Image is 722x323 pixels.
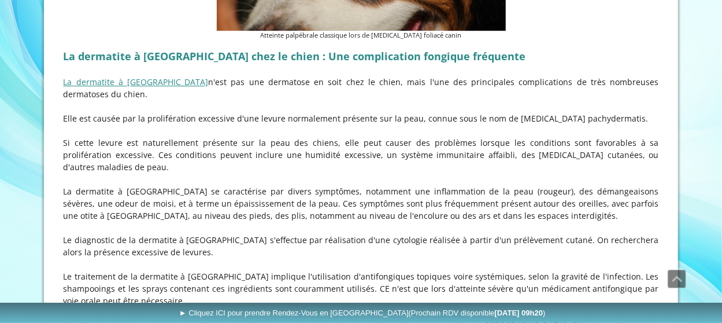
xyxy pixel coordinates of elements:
a: La dermatite à [GEOGRAPHIC_DATA] [64,76,209,87]
span: ► Cliquez ICI pour prendre Rendez-Vous en [GEOGRAPHIC_DATA] [179,309,546,317]
p: Le diagnostic de la dermatite à [GEOGRAPHIC_DATA] s'effectue par réalisation d'une cytologie réal... [64,234,659,258]
b: [DATE] 09h20 [495,309,543,317]
p: n'est pas une dermatose en soit chez le chien, mais l'une des principales complications de très n... [64,76,659,100]
figcaption: Atteinte palpébrale classique lors de [MEDICAL_DATA] foliacé canin [217,31,506,41]
p: La dermatite à [GEOGRAPHIC_DATA] se caractérise par divers symptômes, notamment une inflammation ... [64,185,659,222]
a: Défiler vers le haut [668,270,686,288]
span: (Prochain RDV disponible ) [409,309,546,317]
span: Défiler vers le haut [668,270,686,288]
p: Elle est causée par la prolifération excessive d'une levure normalement présente sur la peau, con... [64,112,659,124]
p: Le traitement de la dermatite à [GEOGRAPHIC_DATA] implique l'utilisation d'antifongiques topiques... [64,270,659,307]
p: Si cette levure est naturellement présente sur la peau des chiens, elle peut causer des problèmes... [64,137,659,173]
span: La dermatite à [GEOGRAPHIC_DATA] chez le chien : Une complication fongique fréquente [64,49,526,63]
